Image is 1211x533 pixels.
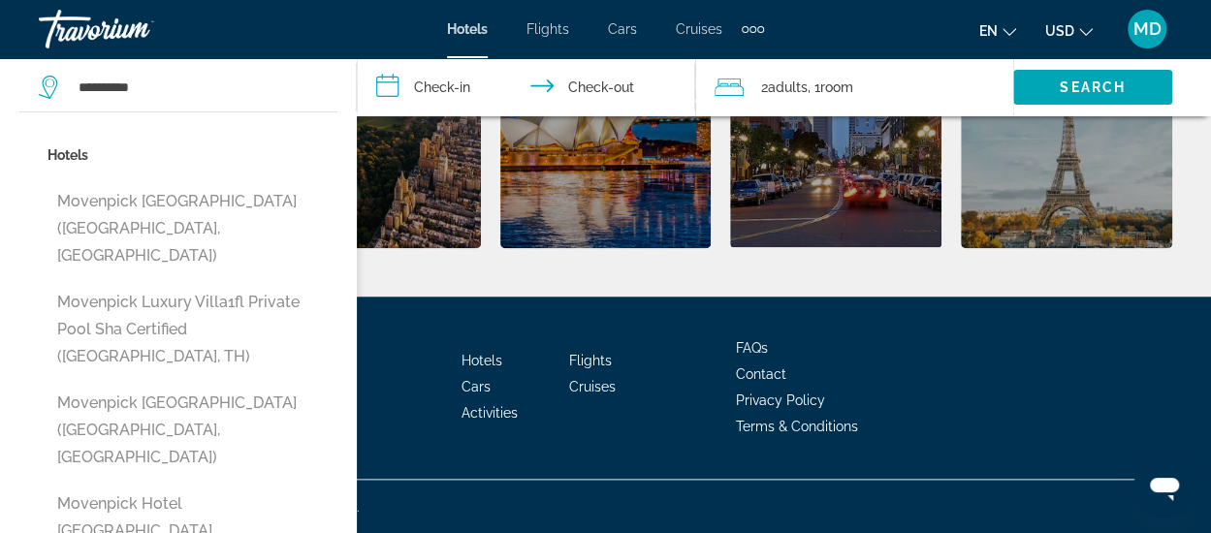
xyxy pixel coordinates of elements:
[48,385,337,476] button: Movenpick [GEOGRAPHIC_DATA] ([GEOGRAPHIC_DATA], [GEOGRAPHIC_DATA])
[1045,23,1074,39] span: USD
[1013,70,1172,105] button: Search
[820,79,853,95] span: Room
[39,4,233,54] a: Travorium
[1133,455,1195,517] iframe: Кнопка запуска окна обмена сообщениями
[48,183,337,274] button: Movenpick [GEOGRAPHIC_DATA] ([GEOGRAPHIC_DATA], [GEOGRAPHIC_DATA])
[447,21,488,37] a: Hotels
[761,74,808,101] span: 2
[736,340,768,356] a: FAQs
[695,58,1013,116] button: Travelers: 2 adults, 0 children
[462,379,491,394] a: Cars
[1045,16,1093,45] button: Change currency
[736,366,786,382] a: Contact
[979,16,1016,45] button: Change language
[357,58,694,116] button: Check in and out dates
[808,74,853,101] span: , 1
[736,392,825,408] a: Privacy Policy
[1060,79,1126,95] span: Search
[1133,19,1162,39] span: MD
[742,14,764,45] button: Extra navigation items
[979,23,998,39] span: en
[676,21,722,37] a: Cruises
[1122,9,1172,49] button: User Menu
[526,21,569,37] a: Flights
[462,353,502,368] a: Hotels
[768,79,808,95] span: Adults
[608,21,637,37] a: Cars
[569,379,616,394] a: Cruises
[48,141,337,169] p: Hotels
[569,353,612,368] a: Flights
[48,284,337,375] button: Movenpick Luxury Villa1fl Private Pool Sha Certified ([GEOGRAPHIC_DATA], TH)
[462,405,518,421] a: Activities
[736,419,858,434] a: Terms & Conditions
